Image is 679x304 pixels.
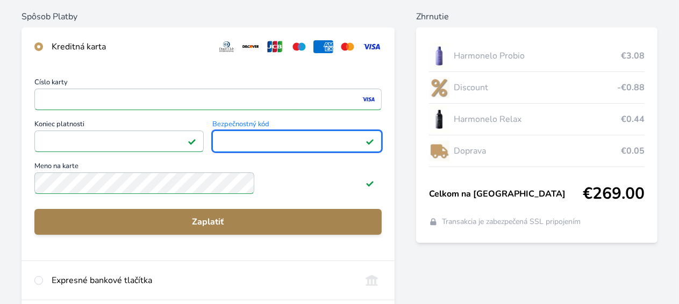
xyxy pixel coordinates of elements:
span: €3.08 [621,49,645,62]
span: Meno na karte [34,163,382,172]
img: CLEAN_RELAX_se_stinem_x-lo.jpg [429,106,449,133]
img: discount-lo.png [429,74,449,101]
img: Pole je platné [188,137,196,146]
img: diners.svg [217,40,237,53]
iframe: Iframe pre deň vypršania platnosti [39,134,199,149]
img: Pole je platné [366,179,374,187]
span: Zaplatiť [43,215,373,228]
span: €0.05 [621,144,645,157]
span: -€0.88 [617,81,645,94]
div: Kreditná karta [52,40,208,53]
img: jcb.svg [265,40,285,53]
img: delivery-lo.png [429,137,449,164]
span: Bezpečnostný kód [212,121,382,131]
span: Harmonelo Probio [454,49,621,62]
span: Discount [454,81,617,94]
span: Číslo karty [34,79,382,89]
img: visa [361,95,376,104]
button: Zaplatiť [34,209,382,235]
iframe: Iframe pre bezpečnostný kód [217,134,377,149]
img: onlineBanking_SK.svg [362,274,382,287]
h6: Zhrnutie [416,10,657,23]
img: CLEAN_PROBIO_se_stinem_x-lo.jpg [429,42,449,69]
span: €0.44 [621,113,645,126]
img: maestro.svg [289,40,309,53]
img: discover.svg [241,40,261,53]
div: Expresné bankové tlačítka [52,274,353,287]
span: Koniec platnosti [34,121,204,131]
img: mc.svg [338,40,358,53]
img: amex.svg [313,40,333,53]
span: Transakcia je zabezpečená SSL pripojením [442,216,581,227]
iframe: Iframe pre číslo karty [39,92,377,107]
span: Celkom na [GEOGRAPHIC_DATA] [429,187,583,200]
h6: Spôsob Platby [22,10,395,23]
img: visa.svg [362,40,382,53]
img: Pole je platné [366,137,374,146]
span: €269.00 [583,184,645,204]
input: Meno na kartePole je platné [34,172,254,194]
span: Harmonelo Relax [454,113,621,126]
span: Doprava [454,144,621,157]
